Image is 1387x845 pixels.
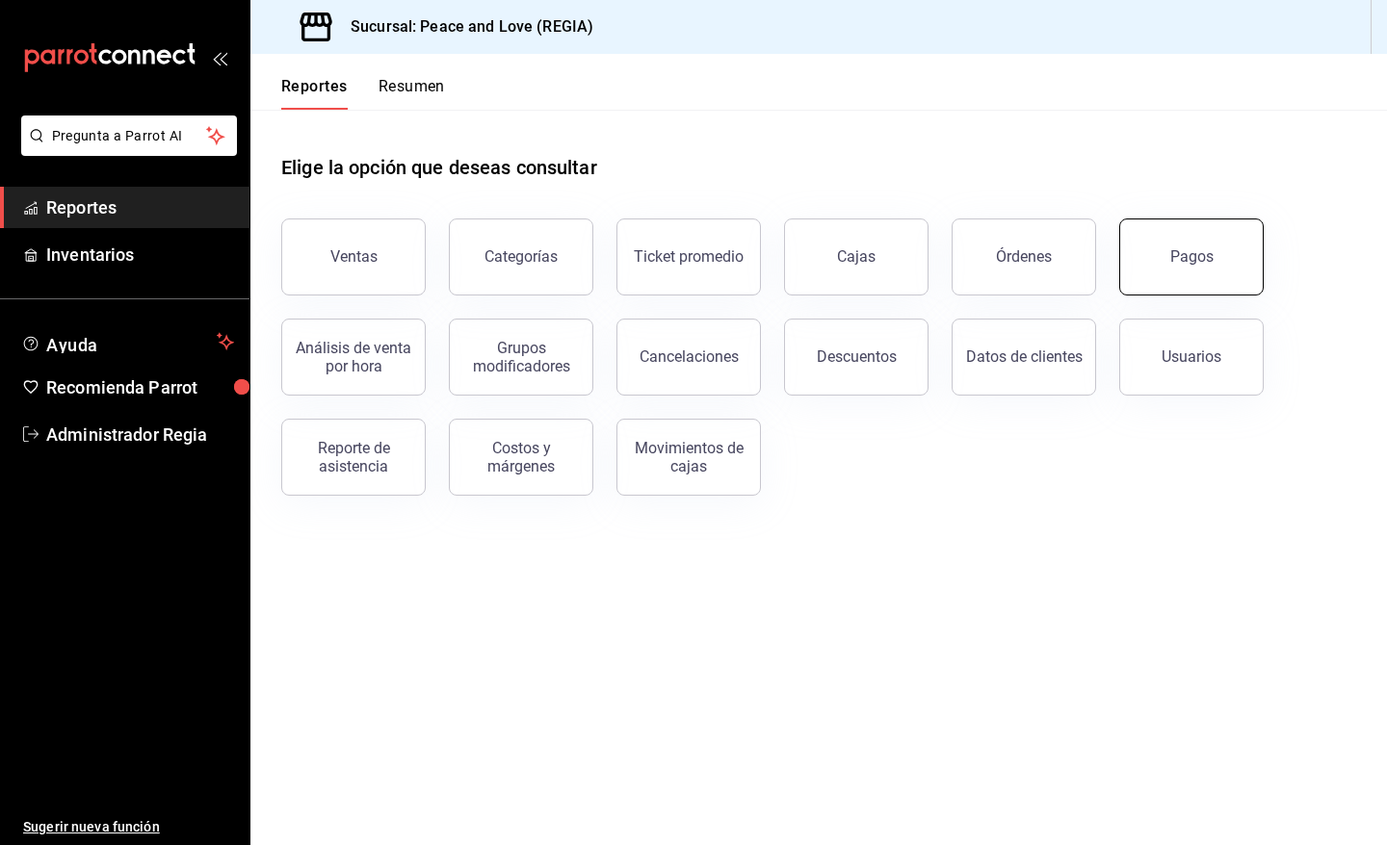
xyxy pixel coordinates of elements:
div: Ticket promedio [634,247,744,266]
h1: Elige la opción que deseas consultar [281,153,597,182]
button: Reportes [281,77,348,110]
button: Usuarios [1119,319,1264,396]
button: Pregunta a Parrot AI [21,115,237,156]
button: Cajas [784,218,929,295]
span: Reportes [46,194,234,220]
div: Reporte de asistencia [294,439,413,475]
div: Análisis de venta por hora [294,339,413,375]
div: navigation tabs [281,77,445,110]
button: Ticket promedio [616,218,761,295]
button: Órdenes [952,218,1096,295]
button: Cancelaciones [616,319,761,396]
div: Órdenes [996,247,1052,266]
div: Cancelaciones [640,347,739,366]
button: Análisis de venta por hora [281,319,426,396]
div: Cajas [837,247,876,266]
button: open_drawer_menu [212,50,227,65]
button: Ventas [281,218,426,295]
span: Sugerir nueva función [23,817,234,837]
div: Grupos modificadores [461,339,581,375]
button: Grupos modificadores [449,319,593,396]
button: Reporte de asistencia [281,419,426,496]
a: Pregunta a Parrot AI [13,140,237,160]
span: Inventarios [46,242,234,268]
span: Pregunta a Parrot AI [52,126,207,146]
span: Recomienda Parrot [46,374,234,400]
div: Pagos [1170,247,1214,266]
span: Administrador Regia [46,422,234,448]
button: Categorías [449,218,593,295]
button: Resumen [379,77,445,110]
div: Categorías [484,247,558,266]
div: Costos y márgenes [461,439,581,475]
button: Costos y márgenes [449,419,593,496]
button: Pagos [1119,218,1264,295]
div: Usuarios [1162,347,1221,366]
h3: Sucursal: Peace and Love (REGIA) [335,15,593,38]
div: Ventas [330,247,378,266]
div: Descuentos [817,347,897,366]
button: Descuentos [784,319,929,396]
div: Movimientos de cajas [629,439,748,475]
span: Ayuda [46,330,209,353]
button: Datos de clientes [952,319,1096,396]
button: Movimientos de cajas [616,419,761,496]
div: Datos de clientes [966,347,1083,366]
